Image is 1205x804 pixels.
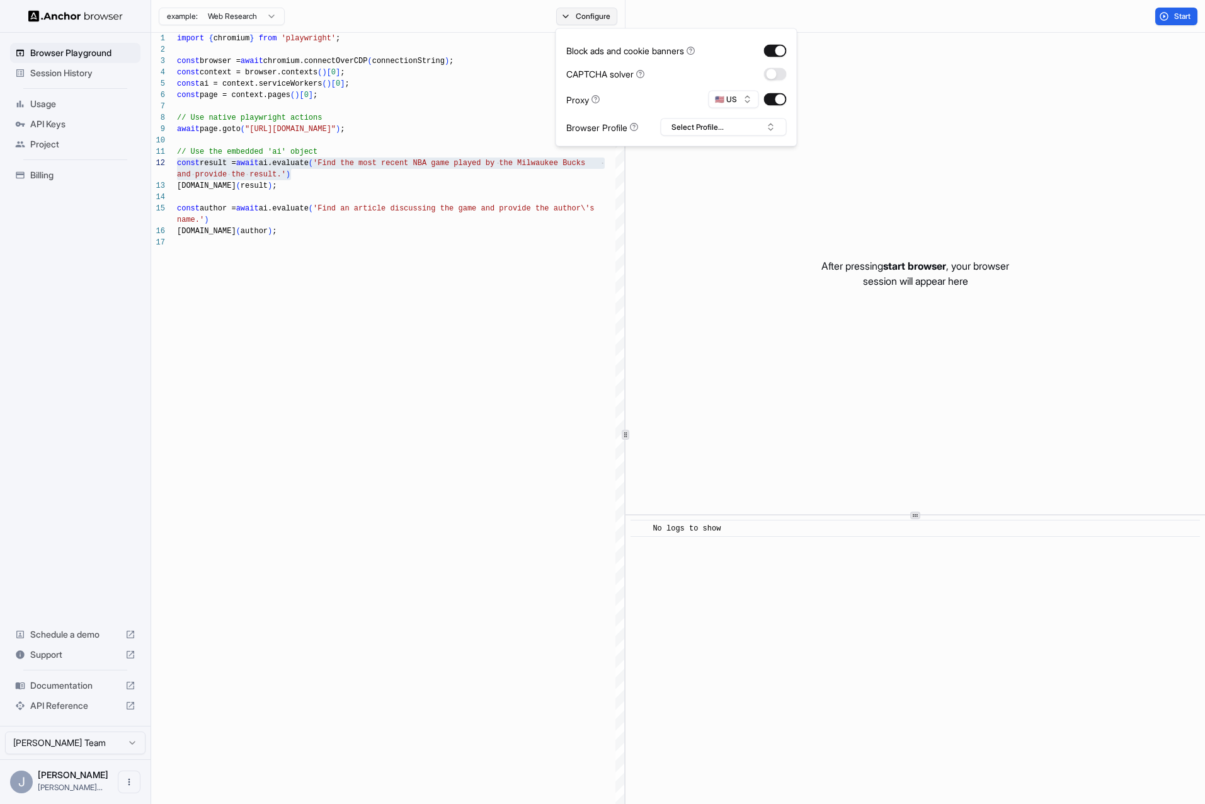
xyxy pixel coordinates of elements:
span: No logs to show [653,524,721,533]
div: Project [10,134,140,154]
span: ) [445,57,449,66]
div: Browser Playground [10,43,140,63]
span: and provide the result.' [177,170,286,179]
span: 'playwright' [282,34,336,43]
div: 5 [151,78,165,89]
span: Start [1174,11,1192,21]
span: const [177,91,200,100]
span: ) [336,125,340,134]
div: 12 [151,158,165,169]
span: await [236,204,259,213]
span: } [249,34,254,43]
button: Open menu [118,771,140,793]
span: ; [340,125,345,134]
span: import [177,34,204,43]
span: ; [272,181,277,190]
img: Anchor Logo [28,10,123,22]
span: name.' [177,215,204,224]
div: 14 [151,192,165,203]
span: ( [309,204,313,213]
span: ) [322,68,326,77]
span: John Marbach [38,769,108,780]
div: Billing [10,165,140,185]
div: 4 [151,67,165,78]
span: browser = [200,57,241,66]
span: const [177,204,200,213]
div: API Reference [10,696,140,716]
div: 1 [151,33,165,44]
div: 11 [151,146,165,158]
span: connectionString [372,57,445,66]
span: context = browser.contexts [200,68,317,77]
span: ; [345,79,349,88]
span: author [241,227,268,236]
span: ] [336,68,340,77]
div: Session History [10,63,140,83]
button: Configure [556,8,617,25]
span: ( [322,79,326,88]
span: 0 [304,91,309,100]
span: ( [241,125,245,134]
span: Project [30,138,135,151]
span: ) [268,181,272,190]
span: from [259,34,277,43]
div: Block ads and cookie banners [566,44,695,57]
span: ( [309,159,313,168]
span: ; [313,91,317,100]
span: ) [204,215,208,224]
span: Schedule a demo [30,628,120,641]
span: [ [299,91,304,100]
span: const [177,68,200,77]
div: Browser Profile [566,120,639,134]
span: author = [200,204,236,213]
div: 2 [151,44,165,55]
span: example: [167,11,198,21]
div: 8 [151,112,165,123]
div: 10 [151,135,165,146]
div: 9 [151,123,165,135]
span: start browser [883,260,946,272]
span: [ [331,79,336,88]
span: { [208,34,213,43]
div: 16 [151,226,165,237]
span: await [177,125,200,134]
p: After pressing , your browser session will appear here [821,258,1009,289]
div: Usage [10,94,140,114]
div: Support [10,645,140,665]
button: 🇺🇸 US [709,91,759,108]
span: // Use the embedded 'ai' object [177,147,317,156]
span: 'Find the most recent NBA game played by the Milwa [313,159,540,168]
span: ( [317,68,322,77]
span: ​ [637,522,643,535]
span: const [177,79,200,88]
span: ( [236,227,241,236]
span: Documentation [30,679,120,692]
span: john@anchorbrowser.io [38,783,103,792]
span: ) [295,91,299,100]
span: 0 [336,79,340,88]
span: ) [327,79,331,88]
span: Session History [30,67,135,79]
span: Billing [30,169,135,181]
span: ai.evaluate [259,159,309,168]
span: result = [200,159,236,168]
div: 6 [151,89,165,101]
span: [ [327,68,331,77]
span: "[URL][DOMAIN_NAME]" [245,125,336,134]
span: chromium [214,34,250,43]
span: const [177,57,200,66]
div: 3 [151,55,165,67]
span: ( [367,57,372,66]
span: ) [286,170,290,179]
span: await [241,57,263,66]
div: 13 [151,180,165,192]
span: API Keys [30,118,135,130]
span: ] [309,91,313,100]
span: ukee Bucks [540,159,585,168]
span: ; [336,34,340,43]
span: // Use native playwright actions [177,113,322,122]
span: Browser Playground [30,47,135,59]
span: ( [290,91,295,100]
div: 17 [151,237,165,248]
div: Documentation [10,675,140,696]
